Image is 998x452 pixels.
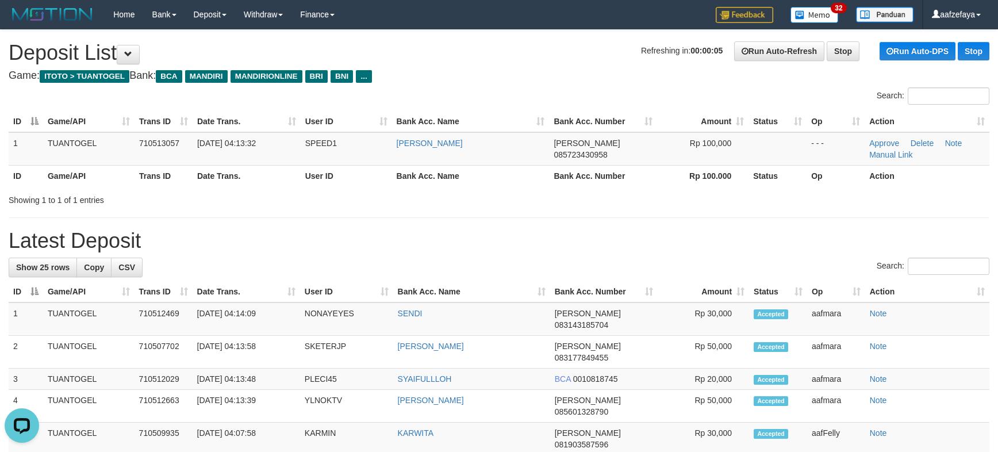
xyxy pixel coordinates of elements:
[754,342,788,352] span: Accepted
[877,258,989,275] label: Search:
[193,302,300,336] td: [DATE] 04:14:09
[193,390,300,423] td: [DATE] 04:13:39
[734,41,824,61] a: Run Auto-Refresh
[9,369,43,390] td: 3
[331,70,353,83] span: BNI
[193,165,301,186] th: Date Trans.
[139,139,179,148] span: 710513057
[555,320,608,330] span: Copy 083143185704 to clipboard
[831,3,846,13] span: 32
[135,165,193,186] th: Trans ID
[9,6,96,23] img: MOTION_logo.png
[398,428,434,438] a: KARWITA
[555,374,571,384] span: BCA
[231,70,302,83] span: MANDIRIONLINE
[43,390,135,423] td: TUANTOGEL
[807,281,865,302] th: Op: activate to sort column ascending
[865,111,989,132] th: Action: activate to sort column ascending
[870,342,887,351] a: Note
[9,132,43,166] td: 1
[43,369,135,390] td: TUANTOGEL
[9,336,43,369] td: 2
[856,7,913,22] img: panduan.png
[573,374,618,384] span: Copy 0010818745 to clipboard
[9,111,43,132] th: ID: activate to sort column descending
[156,70,182,83] span: BCA
[555,440,608,449] span: Copy 081903587596 to clipboard
[690,46,723,55] strong: 00:00:05
[305,139,337,148] span: SPEED1
[658,369,749,390] td: Rp 20,000
[398,374,452,384] a: SYAIFULLLOH
[658,302,749,336] td: Rp 30,000
[870,309,887,318] a: Note
[43,336,135,369] td: TUANTOGEL
[869,139,899,148] a: Approve
[641,46,723,55] span: Refreshing in:
[716,7,773,23] img: Feedback.jpg
[555,396,621,405] span: [PERSON_NAME]
[555,407,608,416] span: Copy 085601328790 to clipboard
[748,111,807,132] th: Status: activate to sort column ascending
[40,70,129,83] span: ITOTO > TUANTOGEL
[43,302,135,336] td: TUANTOGEL
[300,336,393,369] td: SKETERJP
[9,165,43,186] th: ID
[690,139,731,148] span: Rp 100,000
[397,139,463,148] a: [PERSON_NAME]
[657,165,748,186] th: Rp 100.000
[5,5,39,39] button: Open LiveChat chat widget
[356,70,371,83] span: ...
[865,165,989,186] th: Action
[193,369,300,390] td: [DATE] 04:13:48
[555,342,621,351] span: [PERSON_NAME]
[135,390,193,423] td: 710512663
[754,429,788,439] span: Accepted
[9,229,989,252] h1: Latest Deposit
[392,165,550,186] th: Bank Acc. Name
[9,302,43,336] td: 1
[392,111,550,132] th: Bank Acc. Name: activate to sort column ascending
[877,87,989,105] label: Search:
[807,336,865,369] td: aafmara
[554,139,620,148] span: [PERSON_NAME]
[305,70,328,83] span: BRI
[869,150,913,159] a: Manual Link
[9,41,989,64] h1: Deposit List
[754,309,788,319] span: Accepted
[135,302,193,336] td: 710512469
[658,281,749,302] th: Amount: activate to sort column ascending
[197,139,256,148] span: [DATE] 04:13:32
[807,369,865,390] td: aafmara
[9,70,989,82] h4: Game: Bank:
[658,336,749,369] td: Rp 50,000
[870,428,887,438] a: Note
[393,281,550,302] th: Bank Acc. Name: activate to sort column ascending
[865,281,989,302] th: Action: activate to sort column ascending
[300,390,393,423] td: YLNOKTV
[16,263,70,272] span: Show 25 rows
[945,139,962,148] a: Note
[300,369,393,390] td: PLECI45
[398,342,464,351] a: [PERSON_NAME]
[549,165,657,186] th: Bank Acc. Number
[657,111,748,132] th: Amount: activate to sort column ascending
[748,165,807,186] th: Status
[807,302,865,336] td: aafmara
[111,258,143,277] a: CSV
[807,132,865,166] td: - - -
[185,70,228,83] span: MANDIRI
[908,258,989,275] input: Search:
[135,281,193,302] th: Trans ID: activate to sort column ascending
[84,263,104,272] span: Copy
[754,396,788,406] span: Accepted
[398,396,464,405] a: [PERSON_NAME]
[749,281,807,302] th: Status: activate to sort column ascending
[555,428,621,438] span: [PERSON_NAME]
[398,309,423,318] a: SENDI
[554,150,607,159] span: Copy 085723430958 to clipboard
[790,7,839,23] img: Button%20Memo.svg
[9,390,43,423] td: 4
[118,263,135,272] span: CSV
[193,281,300,302] th: Date Trans.: activate to sort column ascending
